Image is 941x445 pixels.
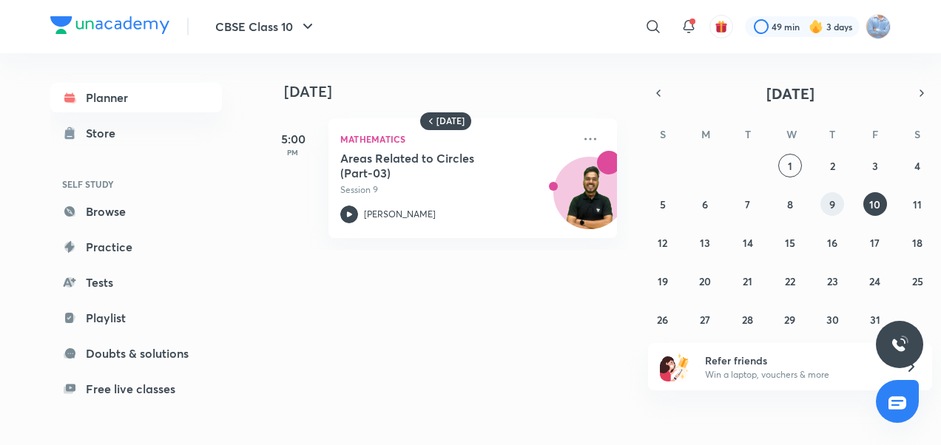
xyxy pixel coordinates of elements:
[863,192,887,216] button: October 10, 2025
[50,83,222,112] a: Planner
[699,274,711,288] abbr: October 20, 2025
[827,236,837,250] abbr: October 16, 2025
[912,274,923,288] abbr: October 25, 2025
[660,197,666,211] abbr: October 5, 2025
[830,159,835,173] abbr: October 2, 2025
[785,236,795,250] abbr: October 15, 2025
[50,268,222,297] a: Tests
[745,197,750,211] abbr: October 7, 2025
[905,154,929,177] button: October 4, 2025
[827,274,838,288] abbr: October 23, 2025
[206,12,326,41] button: CBSE Class 10
[50,118,222,148] a: Store
[651,192,675,216] button: October 5, 2025
[651,231,675,254] button: October 12, 2025
[863,269,887,293] button: October 24, 2025
[284,83,632,101] h4: [DATE]
[50,232,222,262] a: Practice
[866,14,891,39] img: sukhneet singh sidhu
[702,197,708,211] abbr: October 6, 2025
[870,236,880,250] abbr: October 17, 2025
[829,197,835,211] abbr: October 9, 2025
[736,308,760,331] button: October 28, 2025
[736,269,760,293] button: October 21, 2025
[778,192,802,216] button: October 8, 2025
[778,308,802,331] button: October 29, 2025
[820,192,844,216] button: October 9, 2025
[263,148,323,157] p: PM
[829,127,835,141] abbr: Thursday
[651,269,675,293] button: October 19, 2025
[693,192,717,216] button: October 6, 2025
[891,336,908,353] img: ttu
[50,374,222,404] a: Free live classes
[693,269,717,293] button: October 20, 2025
[869,197,880,211] abbr: October 10, 2025
[743,236,753,250] abbr: October 14, 2025
[657,313,668,327] abbr: October 26, 2025
[766,84,814,103] span: [DATE]
[743,274,752,288] abbr: October 21, 2025
[340,151,525,180] h5: Areas Related to Circles (Part-03)
[913,197,922,211] abbr: October 11, 2025
[863,308,887,331] button: October 31, 2025
[364,208,436,221] p: [PERSON_NAME]
[736,231,760,254] button: October 14, 2025
[736,192,760,216] button: October 7, 2025
[700,236,710,250] abbr: October 13, 2025
[778,154,802,177] button: October 1, 2025
[905,231,929,254] button: October 18, 2025
[701,127,710,141] abbr: Monday
[669,83,911,103] button: [DATE]
[826,313,839,327] abbr: October 30, 2025
[50,339,222,368] a: Doubts & solutions
[745,127,751,141] abbr: Tuesday
[86,124,124,142] div: Store
[340,130,573,148] p: Mathematics
[660,352,689,381] img: referral
[658,236,667,250] abbr: October 12, 2025
[863,231,887,254] button: October 17, 2025
[50,16,169,38] a: Company Logo
[870,313,880,327] abbr: October 31, 2025
[709,15,733,38] button: avatar
[820,308,844,331] button: October 30, 2025
[705,368,887,381] p: Win a laptop, vouchers & more
[50,197,222,226] a: Browse
[786,127,797,141] abbr: Wednesday
[872,159,878,173] abbr: October 3, 2025
[778,269,802,293] button: October 22, 2025
[912,236,923,250] abbr: October 18, 2025
[820,269,844,293] button: October 23, 2025
[693,231,717,254] button: October 13, 2025
[693,308,717,331] button: October 27, 2025
[50,16,169,34] img: Company Logo
[742,313,753,327] abbr: October 28, 2025
[905,192,929,216] button: October 11, 2025
[872,127,878,141] abbr: Friday
[869,274,880,288] abbr: October 24, 2025
[788,159,792,173] abbr: October 1, 2025
[263,130,323,148] h5: 5:00
[554,165,625,236] img: Avatar
[809,19,823,34] img: streak
[700,313,710,327] abbr: October 27, 2025
[905,269,929,293] button: October 25, 2025
[436,115,465,127] h6: [DATE]
[50,171,222,197] h6: SELF STUDY
[914,159,920,173] abbr: October 4, 2025
[340,183,573,197] p: Session 9
[715,20,728,33] img: avatar
[660,127,666,141] abbr: Sunday
[787,197,793,211] abbr: October 8, 2025
[784,313,795,327] abbr: October 29, 2025
[50,303,222,333] a: Playlist
[820,231,844,254] button: October 16, 2025
[651,308,675,331] button: October 26, 2025
[658,274,668,288] abbr: October 19, 2025
[778,231,802,254] button: October 15, 2025
[863,154,887,177] button: October 3, 2025
[785,274,795,288] abbr: October 22, 2025
[820,154,844,177] button: October 2, 2025
[705,353,887,368] h6: Refer friends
